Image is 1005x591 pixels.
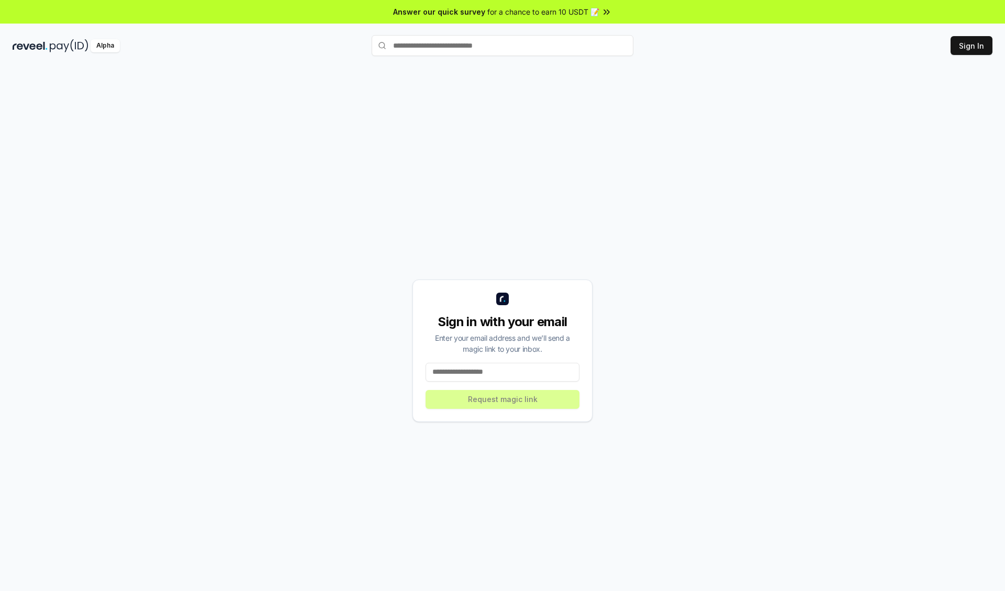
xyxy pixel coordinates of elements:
span: for a chance to earn 10 USDT 📝 [487,6,599,17]
div: Alpha [91,39,120,52]
div: Sign in with your email [426,314,579,330]
div: Enter your email address and we’ll send a magic link to your inbox. [426,332,579,354]
img: pay_id [50,39,88,52]
button: Sign In [951,36,992,55]
img: reveel_dark [13,39,48,52]
span: Answer our quick survey [393,6,485,17]
img: logo_small [496,293,509,305]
